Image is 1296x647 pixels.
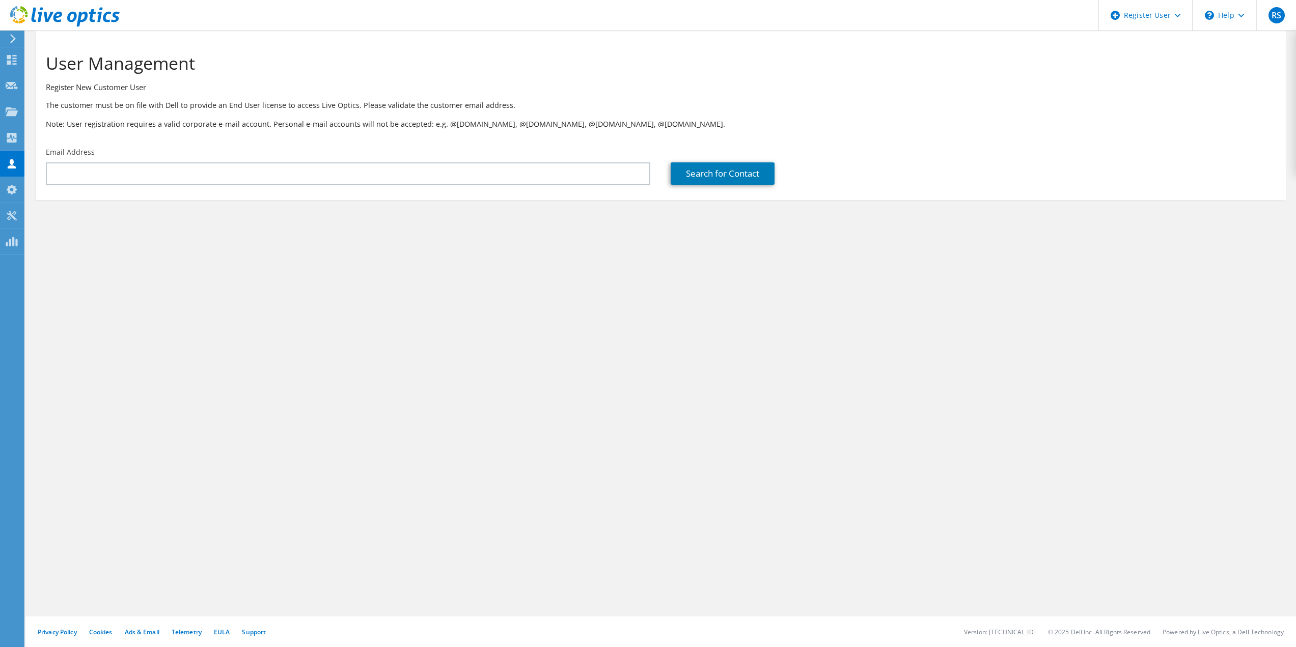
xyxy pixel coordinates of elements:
a: Cookies [89,628,113,636]
a: EULA [214,628,230,636]
a: Support [242,628,266,636]
p: Note: User registration requires a valid corporate e-mail account. Personal e-mail accounts will ... [46,119,1276,130]
a: Ads & Email [125,628,159,636]
li: Powered by Live Optics, a Dell Technology [1163,628,1284,636]
a: Search for Contact [671,162,775,185]
a: Telemetry [172,628,202,636]
a: Privacy Policy [38,628,77,636]
p: The customer must be on file with Dell to provide an End User license to access Live Optics. Plea... [46,100,1276,111]
h1: User Management [46,52,1271,74]
li: Version: [TECHNICAL_ID] [964,628,1036,636]
span: RS [1269,7,1285,23]
svg: \n [1205,11,1214,20]
h3: Register New Customer User [46,81,1276,93]
label: Email Address [46,147,95,157]
li: © 2025 Dell Inc. All Rights Reserved [1048,628,1150,636]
